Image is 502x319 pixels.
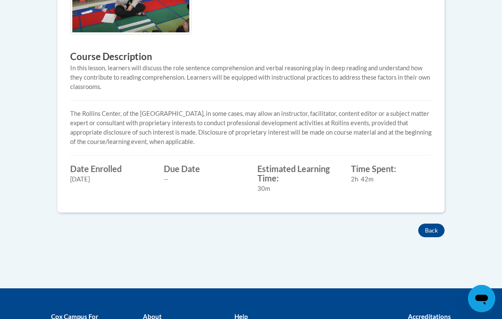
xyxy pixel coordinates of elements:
[468,285,495,312] iframe: Button to launch messaging window
[351,175,432,184] div: 2h 42m
[70,109,432,147] p: The Rollins Center, of the [GEOGRAPHIC_DATA], in some cases, may allow an instructor, facilitator...
[257,164,338,183] label: Estimated Learning Time:
[257,184,338,193] div: 30m
[70,50,432,63] h3: Course Description
[70,175,151,184] div: [DATE]
[164,175,245,184] div: --
[70,164,151,173] label: Date Enrolled
[418,224,445,237] button: Back
[164,164,245,173] label: Due Date
[351,164,432,173] label: Time Spent:
[70,63,432,92] div: In this lesson, learners will discuss the role sentence comprehension and verbal reasoning play i...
